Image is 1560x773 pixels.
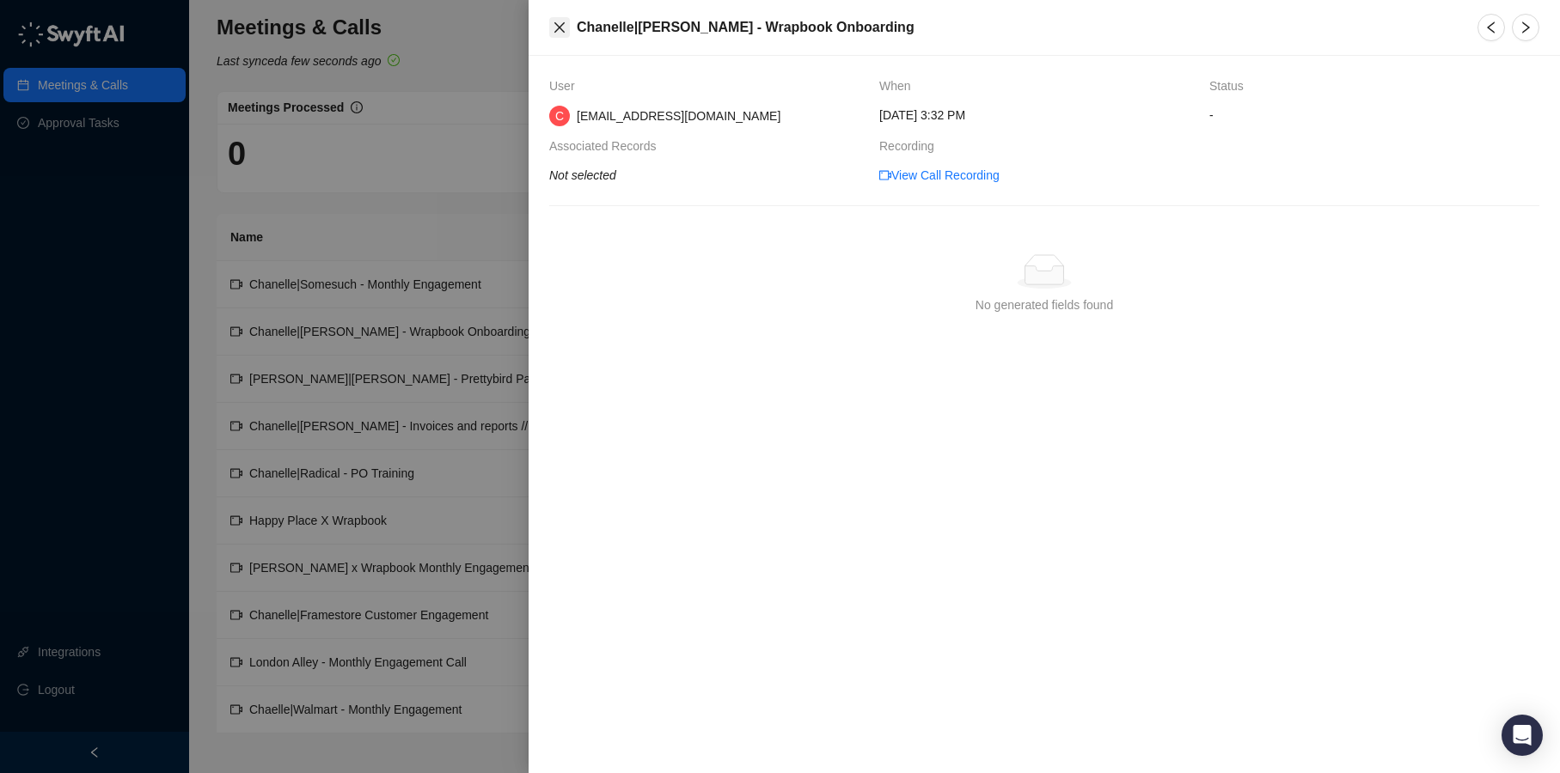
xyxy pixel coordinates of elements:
[577,17,1457,38] h5: Chanelle|[PERSON_NAME] - Wrapbook Onboarding
[1209,76,1252,95] span: Status
[976,295,1113,314] div: No generated fields found
[879,169,891,181] span: video-camera
[879,106,965,125] span: [DATE] 3:32 PM
[1209,106,1539,125] span: -
[549,17,570,38] button: Close
[549,76,584,95] span: User
[553,21,566,34] span: close
[879,76,920,95] span: When
[1484,21,1498,34] span: left
[549,168,616,182] i: Not selected
[577,109,780,123] span: [EMAIL_ADDRESS][DOMAIN_NAME]
[879,166,1000,185] a: video-cameraView Call Recording
[879,137,943,155] span: Recording
[549,137,665,155] span: Associated Records
[555,107,564,125] span: C
[1519,21,1532,34] span: right
[1502,715,1543,756] div: Open Intercom Messenger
